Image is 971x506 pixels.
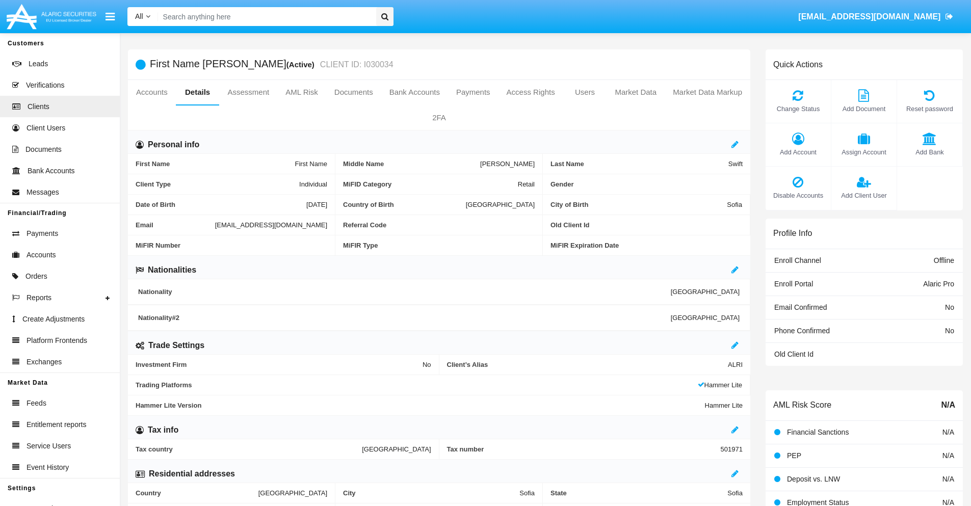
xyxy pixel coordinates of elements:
span: [EMAIL_ADDRESS][DOMAIN_NAME] [798,12,940,21]
span: Disable Accounts [771,191,826,200]
h5: First Name [PERSON_NAME] [150,59,393,70]
span: Verifications [26,80,64,91]
span: Email Confirmed [774,303,827,311]
span: Alaric Pro [923,280,954,288]
h6: AML Risk Score [773,400,831,410]
span: MiFIR Expiration Date [550,242,743,249]
span: PEP [787,451,801,460]
span: Trading Platforms [136,381,698,389]
a: All [127,11,158,22]
a: Market Data Markup [665,80,750,104]
span: Assign Account [836,147,891,157]
span: Feeds [27,398,46,409]
h6: Residential addresses [149,468,235,480]
h6: Quick Actions [773,60,823,69]
span: Referral Code [343,221,535,229]
span: MiFID Category [343,180,518,188]
input: Search [158,7,373,26]
span: Clients [28,101,49,112]
span: Hammer Lite [705,402,743,409]
span: Sofia [727,489,743,497]
span: N/A [942,475,954,483]
span: State [550,489,727,497]
span: Add Client User [836,191,891,200]
span: [DATE] [306,201,327,208]
span: Service Users [27,441,71,451]
span: Last Name [550,160,728,168]
a: 2FA [128,105,750,130]
h6: Trade Settings [148,340,204,351]
span: Client Type [136,180,299,188]
span: N/A [942,451,954,460]
span: [EMAIL_ADDRESS][DOMAIN_NAME] [215,221,327,229]
span: Accounts [27,250,56,260]
span: Country [136,489,258,497]
a: Assessment [219,80,277,104]
h6: Profile Info [773,228,812,238]
span: First Name [295,160,327,168]
span: Payments [27,228,58,239]
span: Date of Birth [136,201,306,208]
span: Messages [27,187,59,198]
span: Investment Firm [136,361,423,368]
a: Bank Accounts [381,80,448,104]
span: All [135,12,143,20]
a: [EMAIL_ADDRESS][DOMAIN_NAME] [794,3,958,31]
span: First Name [136,160,295,168]
span: [PERSON_NAME] [480,160,535,168]
h6: Tax info [148,424,178,436]
span: Retail [518,180,535,188]
span: Platform Frontends [27,335,87,346]
span: Orders [25,271,47,282]
span: Swift [728,160,743,168]
a: Users [563,80,607,104]
h6: Nationalities [148,264,196,276]
span: Bank Accounts [28,166,75,176]
span: Offline [934,256,954,264]
a: Accounts [128,80,176,104]
span: No [423,361,431,368]
span: Sofia [727,201,742,208]
span: Hammer Lite [698,381,742,389]
span: MiFIR Number [136,242,327,249]
span: MiFIR Type [343,242,535,249]
span: Add Bank [902,147,957,157]
span: Country of Birth [343,201,466,208]
a: Payments [448,80,498,104]
span: [GEOGRAPHIC_DATA] [671,314,740,322]
span: Client Users [27,123,65,134]
span: Enroll Portal [774,280,813,288]
span: Nationality #2 [138,314,671,322]
span: Reports [27,292,51,303]
span: Exchanges [27,357,62,367]
a: Documents [326,80,381,104]
span: ALRI [728,361,743,368]
span: Event History [27,462,69,473]
a: Details [176,80,220,104]
span: City [343,489,519,497]
span: Middle Name [343,160,480,168]
a: Access Rights [498,80,563,104]
a: Market Data [607,80,665,104]
span: Tax number [447,445,721,453]
span: N/A [941,399,955,411]
span: [GEOGRAPHIC_DATA] [671,288,740,296]
span: Hammer Lite Version [136,402,705,409]
span: No [945,327,954,335]
span: Phone Confirmed [774,327,830,335]
span: Client’s Alias [447,361,728,368]
span: 501971 [721,445,743,453]
span: [GEOGRAPHIC_DATA] [466,201,535,208]
span: Tax country [136,445,362,453]
span: Deposit vs. LNW [787,475,840,483]
span: No [945,303,954,311]
span: Documents [25,144,62,155]
span: Individual [299,180,327,188]
span: Entitlement reports [27,419,87,430]
a: AML Risk [277,80,326,104]
span: Gender [550,180,743,188]
span: Old Client Id [550,221,742,229]
span: Email [136,221,215,229]
span: Add Document [836,104,891,114]
span: [GEOGRAPHIC_DATA] [258,489,327,497]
